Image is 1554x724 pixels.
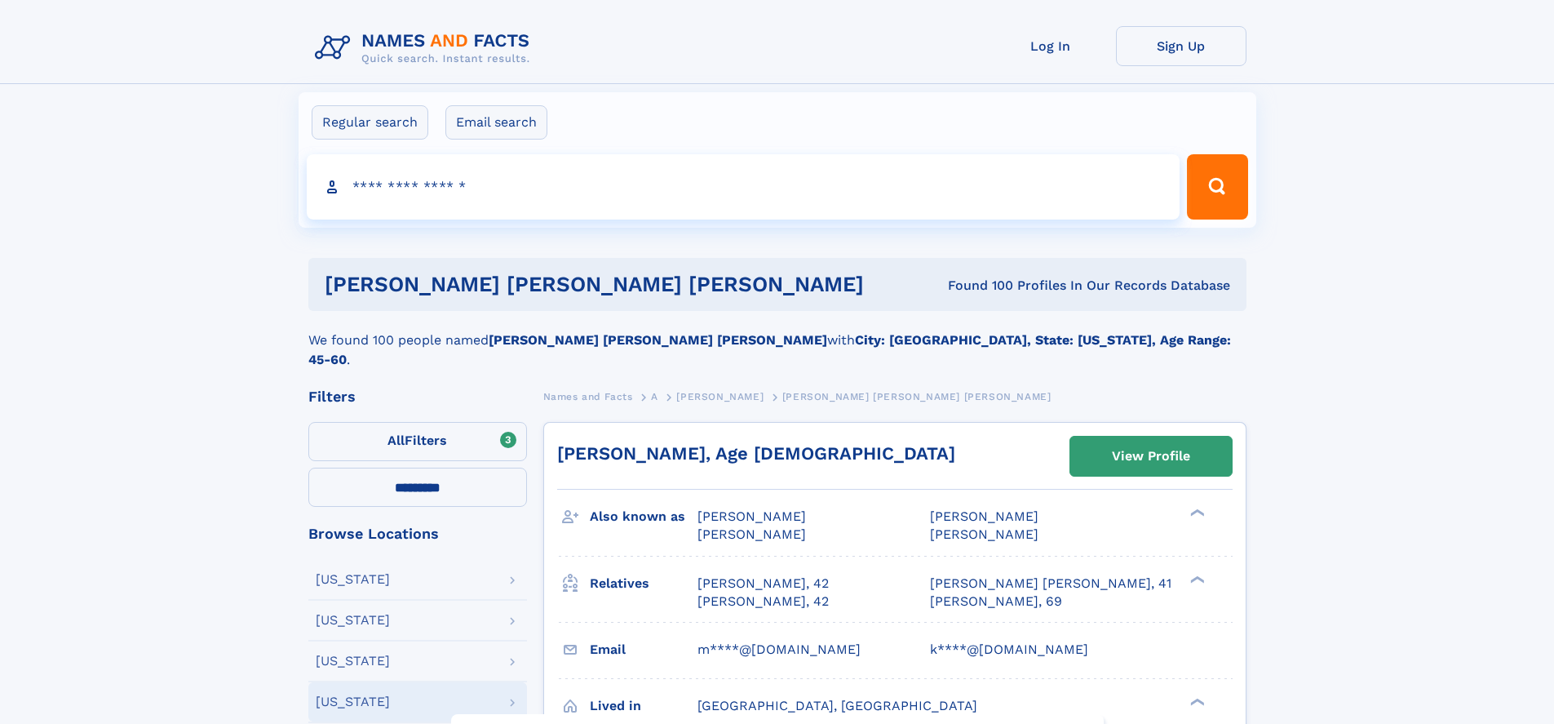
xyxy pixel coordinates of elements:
[590,503,697,531] h3: Also known as
[930,526,1038,542] span: [PERSON_NAME]
[1112,438,1190,475] div: View Profile
[445,105,547,140] label: Email search
[676,391,764,402] span: [PERSON_NAME]
[308,332,1231,367] b: City: [GEOGRAPHIC_DATA], State: [US_STATE], Age Range: 45-60
[308,26,543,70] img: Logo Names and Facts
[905,277,1230,295] div: Found 100 Profiles In Our Records Database
[316,614,390,627] div: [US_STATE]
[697,593,829,611] a: [PERSON_NAME], 42
[1116,26,1246,66] a: Sign Up
[697,575,829,593] a: [PERSON_NAME], 42
[308,526,527,541] div: Browse Locations
[308,422,527,461] label: Filters
[325,274,906,295] h1: [PERSON_NAME] [PERSON_NAME] [PERSON_NAME]
[387,433,405,448] span: All
[1186,696,1206,707] div: ❯
[985,26,1116,66] a: Log In
[308,311,1246,370] div: We found 100 people named with .
[782,391,1051,402] span: [PERSON_NAME] [PERSON_NAME] [PERSON_NAME]
[651,391,658,402] span: A
[307,154,1180,220] input: search input
[930,509,1038,524] span: [PERSON_NAME]
[590,570,697,597] h3: Relatives
[651,386,658,406] a: A
[930,575,1171,593] a: [PERSON_NAME] [PERSON_NAME], 41
[697,509,806,524] span: [PERSON_NAME]
[489,332,827,348] b: [PERSON_NAME] [PERSON_NAME] [PERSON_NAME]
[308,389,527,404] div: Filters
[1186,574,1206,584] div: ❯
[316,695,390,708] div: [US_STATE]
[676,386,764,406] a: [PERSON_NAME]
[1070,437,1232,476] a: View Profile
[697,526,806,542] span: [PERSON_NAME]
[316,573,390,586] div: [US_STATE]
[543,386,633,406] a: Names and Facts
[557,443,955,464] a: [PERSON_NAME], Age [DEMOGRAPHIC_DATA]
[697,698,977,713] span: [GEOGRAPHIC_DATA], [GEOGRAPHIC_DATA]
[590,636,697,664] h3: Email
[930,593,1062,611] a: [PERSON_NAME], 69
[316,655,390,668] div: [US_STATE]
[1187,154,1247,220] button: Search Button
[1186,508,1206,518] div: ❯
[590,692,697,720] h3: Lived in
[312,105,428,140] label: Regular search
